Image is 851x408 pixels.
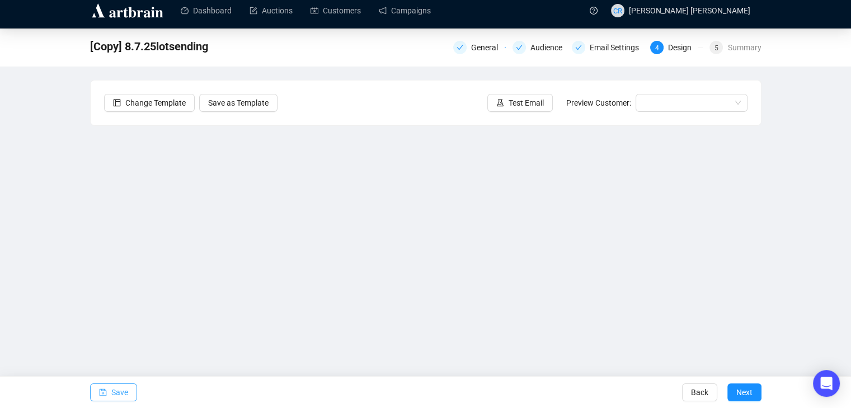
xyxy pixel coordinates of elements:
[90,2,165,20] img: logo
[613,4,622,16] span: CR
[199,94,278,112] button: Save as Template
[736,377,753,408] span: Next
[111,377,128,408] span: Save
[691,377,708,408] span: Back
[709,41,761,54] div: 5Summary
[590,41,646,54] div: Email Settings
[496,99,504,107] span: experiment
[513,41,565,54] div: Audience
[457,44,463,51] span: check
[590,7,598,15] span: question-circle
[90,37,208,55] span: [Copy] 8.7.25lotsending
[208,97,269,109] span: Save as Template
[572,41,643,54] div: Email Settings
[727,41,761,54] div: Summary
[682,383,717,401] button: Back
[471,41,505,54] div: General
[90,383,137,401] button: Save
[668,41,698,54] div: Design
[104,94,195,112] button: Change Template
[650,41,703,54] div: 4Design
[487,94,553,112] button: Test Email
[727,383,761,401] button: Next
[453,41,506,54] div: General
[566,98,631,107] span: Preview Customer:
[509,97,544,109] span: Test Email
[113,99,121,107] span: layout
[99,388,107,396] span: save
[516,44,523,51] span: check
[629,6,750,15] span: [PERSON_NAME] [PERSON_NAME]
[530,41,569,54] div: Audience
[575,44,582,51] span: check
[813,370,840,397] div: Open Intercom Messenger
[714,44,718,52] span: 5
[125,97,186,109] span: Change Template
[655,44,659,52] span: 4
